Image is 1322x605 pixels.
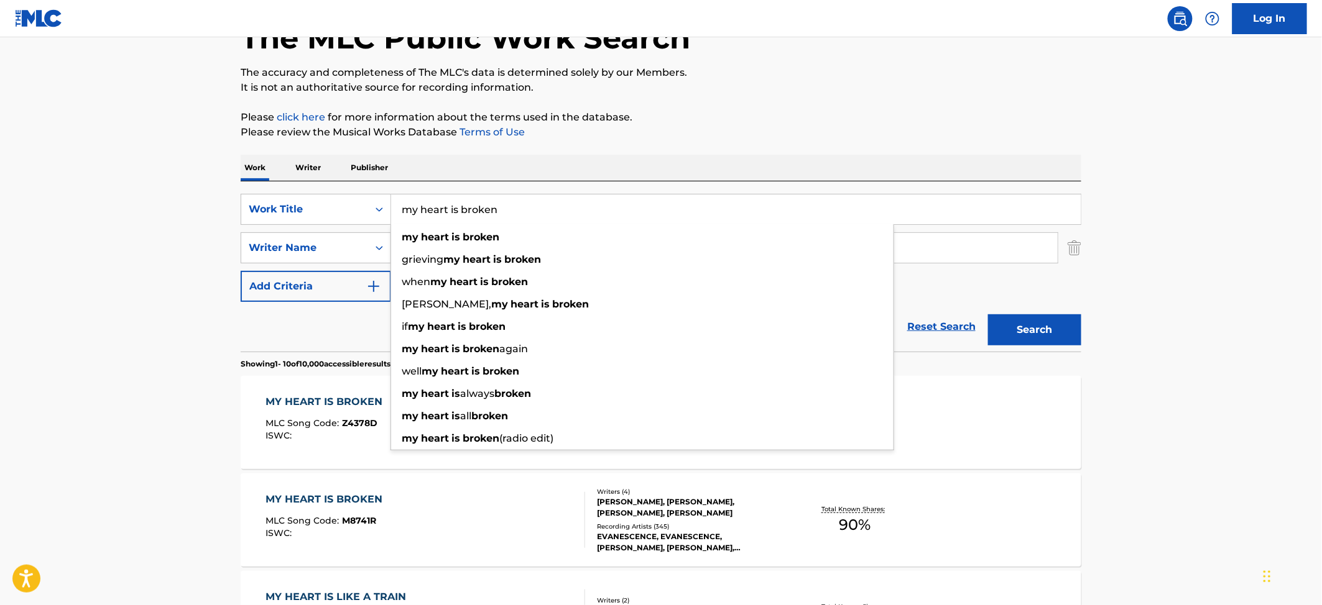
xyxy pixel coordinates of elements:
strong: heart [450,276,478,288]
div: Help [1200,6,1225,31]
strong: heart [427,321,455,332]
strong: is [493,253,502,265]
strong: broken [463,231,499,243]
strong: my [443,253,460,265]
strong: is [471,365,480,377]
p: Publisher [347,155,392,181]
strong: is [451,432,460,444]
strong: heart [421,343,449,355]
span: always [460,388,494,399]
strong: is [458,321,466,332]
a: MY HEART IS BROKENMLC Song Code:M8741RISWC:Writers (4)[PERSON_NAME], [PERSON_NAME], [PERSON_NAME]... [241,473,1081,566]
strong: my [408,321,425,332]
span: when [402,276,430,288]
strong: broken [552,298,589,310]
p: Total Known Shares: [821,504,888,514]
img: help [1205,11,1220,26]
a: Public Search [1168,6,1193,31]
strong: broken [463,343,499,355]
img: Delete Criterion [1068,232,1081,263]
strong: broken [504,253,541,265]
strong: heart [463,253,491,265]
a: click here [277,111,325,123]
span: (radio edit) [499,432,553,444]
strong: broken [471,410,508,422]
strong: broken [491,276,528,288]
span: all [460,410,471,422]
span: grieving [402,253,443,265]
a: Terms of Use [457,126,525,138]
div: Writers ( 2 ) [597,596,785,605]
span: MLC Song Code : [266,417,343,429]
div: EVANESCENCE, EVANESCENCE, [PERSON_NAME], [PERSON_NAME], EVANESCENCE, EVANESCENCE, EVANESCENCE, EV... [597,531,785,553]
span: well [402,365,422,377]
strong: heart [421,432,449,444]
strong: is [480,276,489,288]
div: Writer Name [249,240,361,255]
div: Work Title [249,202,361,217]
a: Log In [1232,3,1307,34]
strong: my [422,365,438,377]
div: [PERSON_NAME], [PERSON_NAME], [PERSON_NAME], [PERSON_NAME] [597,496,785,519]
strong: heart [441,365,469,377]
strong: my [402,388,418,399]
img: 9d2ae6d4665cec9f34b9.svg [366,279,381,294]
strong: my [430,276,447,288]
strong: is [451,231,460,243]
p: Please for more information about the terms used in the database. [241,110,1081,125]
div: Writers ( 4 ) [597,487,785,496]
strong: my [402,231,418,243]
iframe: Chat Widget [1260,545,1322,605]
strong: broken [494,388,531,399]
h1: The MLC Public Work Search [241,19,690,57]
p: Showing 1 - 10 of 10,000 accessible results (Total 15,864 ) [241,358,440,370]
span: ISWC : [266,430,295,441]
p: Work [241,155,269,181]
strong: my [402,410,418,422]
strong: my [491,298,508,310]
span: MLC Song Code : [266,515,343,526]
strong: heart [421,388,449,399]
strong: is [451,343,460,355]
strong: is [541,298,550,310]
strong: heart [421,410,449,422]
p: Please review the Musical Works Database [241,125,1081,140]
div: Recording Artists ( 345 ) [597,522,785,531]
strong: my [402,432,418,444]
strong: broken [469,321,506,332]
a: Reset Search [901,313,982,340]
strong: broken [483,365,519,377]
strong: heart [511,298,539,310]
span: M8741R [343,515,377,526]
strong: is [451,388,460,399]
p: Writer [292,155,325,181]
strong: heart [421,231,449,243]
p: It is not an authoritative source for recording information. [241,80,1081,95]
strong: my [402,343,418,355]
button: Search [988,314,1081,345]
div: MY HEART IS BROKEN [266,492,389,507]
strong: broken [463,432,499,444]
img: search [1173,11,1188,26]
span: if [402,321,408,332]
span: [PERSON_NAME], [402,298,491,310]
form: Search Form [241,194,1081,352]
p: The accuracy and completeness of The MLC's data is determined solely by our Members. [241,65,1081,80]
span: 90 % [839,514,871,536]
span: again [499,343,528,355]
span: Z4378D [343,417,378,429]
div: MY HEART IS BROKEN [266,394,389,409]
button: Add Criteria [241,271,391,302]
img: MLC Logo [15,9,63,27]
strong: is [451,410,460,422]
div: MY HEART IS LIKE A TRAIN [266,589,413,604]
span: ISWC : [266,527,295,539]
div: Drag [1264,558,1271,595]
a: MY HEART IS BROKENMLC Song Code:Z4378DISWC:Writers (2)RAMBLIN' "DOC" [PERSON_NAME], [PERSON_NAME]... [241,376,1081,469]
